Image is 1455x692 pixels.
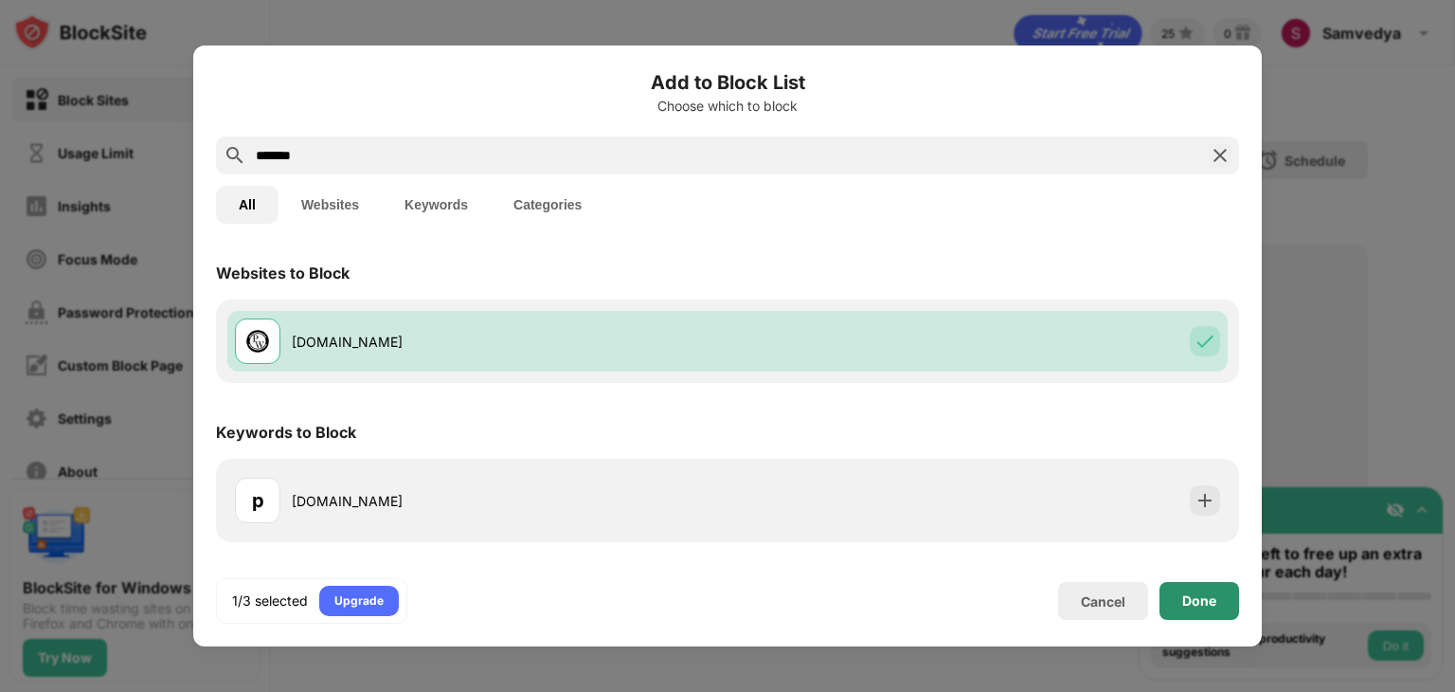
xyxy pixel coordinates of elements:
[491,186,604,224] button: Categories
[382,186,491,224] button: Keywords
[232,592,308,610] div: 1/3 selected
[216,423,356,442] div: Keywords to Block
[216,68,1239,97] h6: Add to Block List
[216,186,278,224] button: All
[1209,144,1231,167] img: search-close
[278,186,382,224] button: Websites
[292,491,727,511] div: [DOMAIN_NAME]
[216,264,350,282] div: Websites to Block
[252,486,264,515] div: p
[246,330,269,353] img: favicons
[1182,593,1216,609] div: Done
[216,99,1239,114] div: Choose which to block
[1081,593,1125,610] div: Cancel
[292,332,727,352] div: [DOMAIN_NAME]
[334,592,384,610] div: Upgrade
[224,144,246,167] img: search.svg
